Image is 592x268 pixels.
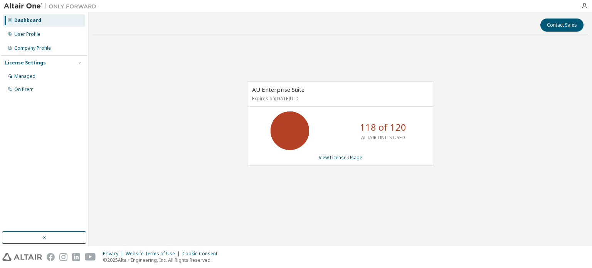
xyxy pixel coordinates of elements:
p: Expires on [DATE] UTC [252,95,427,102]
div: Managed [14,73,35,79]
img: facebook.svg [47,253,55,261]
p: © 2025 Altair Engineering, Inc. All Rights Reserved. [103,257,222,263]
div: Website Terms of Use [126,251,182,257]
p: ALTAIR UNITS USED [361,134,405,141]
img: altair_logo.svg [2,253,42,261]
div: Dashboard [14,17,41,24]
span: AU Enterprise Suite [252,86,304,93]
a: View License Usage [319,154,362,161]
button: Contact Sales [540,19,584,32]
div: Cookie Consent [182,251,222,257]
div: Company Profile [14,45,51,51]
img: Altair One [4,2,100,10]
div: On Prem [14,86,34,93]
div: User Profile [14,31,40,37]
img: instagram.svg [59,253,67,261]
div: Privacy [103,251,126,257]
img: linkedin.svg [72,253,80,261]
p: 118 of 120 [360,121,406,134]
div: License Settings [5,60,46,66]
img: youtube.svg [85,253,96,261]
